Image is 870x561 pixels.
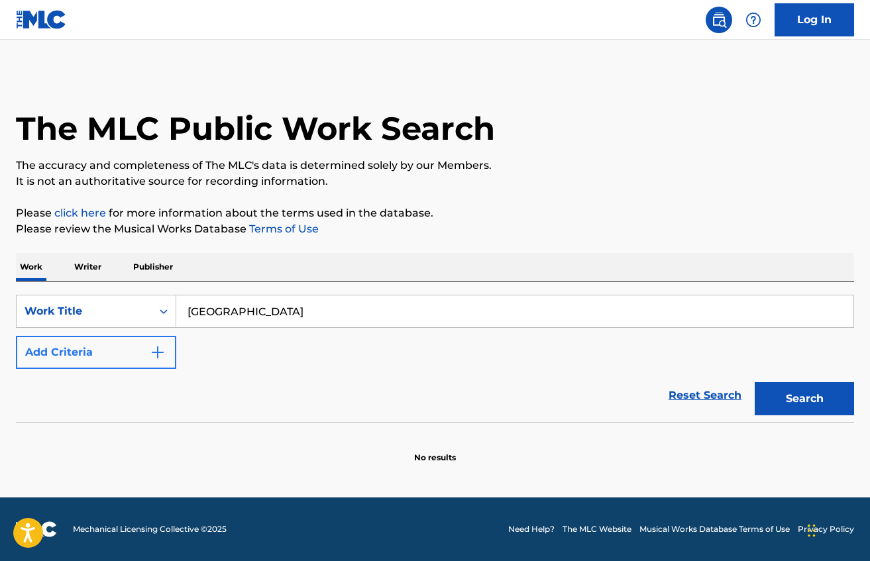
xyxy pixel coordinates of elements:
[414,436,456,464] p: No results
[16,109,495,148] h1: The MLC Public Work Search
[798,523,854,535] a: Privacy Policy
[804,497,870,561] iframe: Chat Widget
[246,223,319,235] a: Terms of Use
[662,381,748,410] a: Reset Search
[755,382,854,415] button: Search
[16,253,46,281] p: Work
[808,511,816,550] div: Drag
[70,253,105,281] p: Writer
[54,207,106,219] a: click here
[150,344,166,360] img: 9d2ae6d4665cec9f34b9.svg
[73,523,227,535] span: Mechanical Licensing Collective © 2025
[16,221,854,237] p: Please review the Musical Works Database
[775,3,854,36] a: Log In
[711,12,727,28] img: search
[706,7,732,33] a: Public Search
[25,303,144,319] div: Work Title
[16,521,57,537] img: logo
[16,336,176,369] button: Add Criteria
[639,523,790,535] a: Musical Works Database Terms of Use
[508,523,555,535] a: Need Help?
[16,158,854,174] p: The accuracy and completeness of The MLC's data is determined solely by our Members.
[129,253,177,281] p: Publisher
[563,523,631,535] a: The MLC Website
[16,205,854,221] p: Please for more information about the terms used in the database.
[740,7,767,33] div: Help
[16,295,854,422] form: Search Form
[16,10,67,29] img: MLC Logo
[16,174,854,189] p: It is not an authoritative source for recording information.
[745,12,761,28] img: help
